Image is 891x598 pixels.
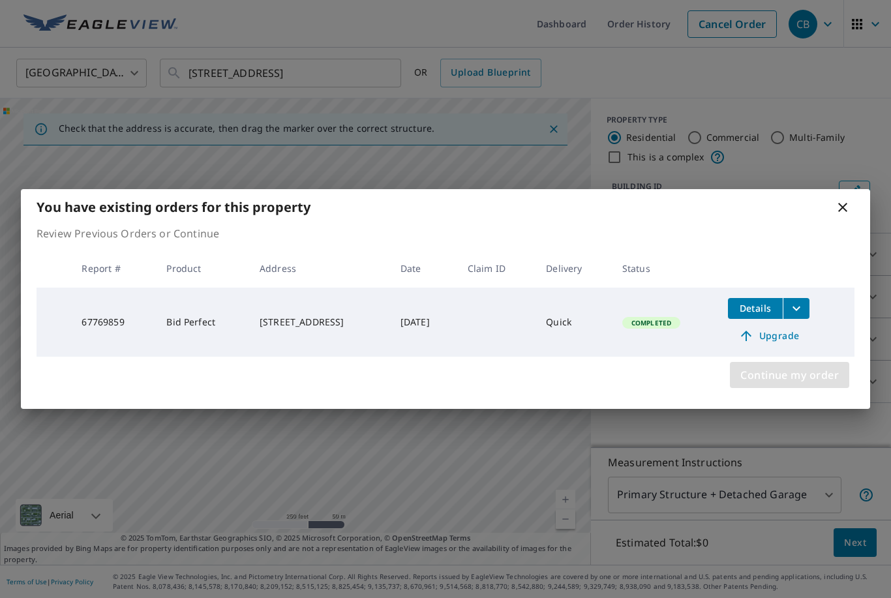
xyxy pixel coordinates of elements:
[390,288,457,357] td: [DATE]
[624,318,679,327] span: Completed
[736,328,802,344] span: Upgrade
[37,198,310,216] b: You have existing orders for this property
[156,249,249,288] th: Product
[740,366,839,384] span: Continue my order
[249,249,390,288] th: Address
[457,249,536,288] th: Claim ID
[260,316,380,329] div: [STREET_ADDRESS]
[736,302,775,314] span: Details
[728,325,809,346] a: Upgrade
[37,226,854,241] p: Review Previous Orders or Continue
[730,362,849,388] button: Continue my order
[612,249,717,288] th: Status
[156,288,249,357] td: Bid Perfect
[536,288,612,357] td: Quick
[536,249,612,288] th: Delivery
[71,249,156,288] th: Report #
[71,288,156,357] td: 67769859
[728,298,783,319] button: detailsBtn-67769859
[783,298,809,319] button: filesDropdownBtn-67769859
[390,249,457,288] th: Date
